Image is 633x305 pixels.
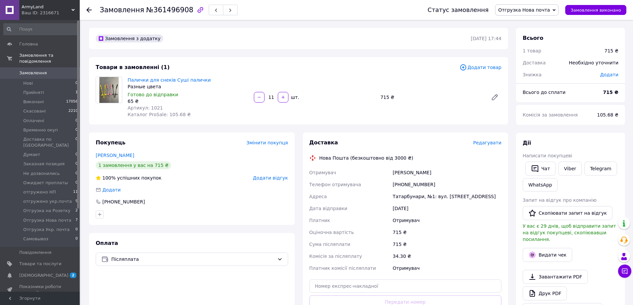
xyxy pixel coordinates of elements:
[19,284,61,296] span: Показники роботи компанії
[309,279,502,293] input: Номер експрес-накладної
[23,217,71,223] span: Отгрузка Нова почта
[128,112,191,117] span: Каталог ProSale: 105.68 ₴
[523,140,531,146] span: Дії
[523,223,616,242] span: У вас є 29 днів, щоб відправити запит на відгук покупцеві, скопіювавши посилання.
[96,35,163,42] div: Замовлення з додатку
[19,41,38,47] span: Головна
[523,206,612,220] button: Скопіювати запит на відгук
[523,153,572,158] span: Написати покупцеві
[111,256,274,263] span: Післяплата
[289,94,300,101] div: шт.
[23,136,75,148] span: Доставка по [GEOGRAPHIC_DATA]
[309,182,361,187] span: Телефон отримувача
[75,127,78,133] span: 0
[70,272,76,278] span: 2
[309,218,330,223] span: Платник
[460,64,501,71] span: Додати товар
[247,140,288,145] span: Змінити покупця
[558,162,581,176] a: Viber
[68,108,78,114] span: 2210
[23,189,56,195] span: отгружено НП
[318,155,415,161] div: Нова Пошта (безкоштовно від 3000 ₴)
[597,112,618,117] span: 105.68 ₴
[618,265,631,278] button: Чат з покупцем
[102,175,116,181] span: 100%
[19,52,80,64] span: Замовлення та повідомлення
[23,180,68,186] span: Ожидает проплаты
[23,108,46,114] span: Скасовані
[75,236,78,242] span: 0
[19,70,47,76] span: Замовлення
[473,140,501,145] span: Редагувати
[22,10,80,16] div: Ваш ID: 2316671
[523,270,588,284] a: Завантажити PDF
[600,72,618,77] span: Додати
[75,136,78,148] span: 0
[19,272,68,278] span: [DEMOGRAPHIC_DATA]
[378,93,485,102] div: 715 ₴
[584,162,617,176] a: Telegram
[23,152,40,158] span: Думает
[96,153,134,158] a: [PERSON_NAME]
[75,118,78,124] span: 0
[146,6,193,14] span: №361496908
[523,90,566,95] span: Всього до сплати
[102,187,121,192] span: Додати
[525,162,556,176] button: Чат
[128,77,211,83] a: Палички для снеків Суші палички
[96,64,170,70] span: Товари в замовленні (1)
[75,180,78,186] span: 0
[523,178,558,191] a: WhatsApp
[96,139,126,146] span: Покупець
[19,261,61,267] span: Товари та послуги
[75,208,78,214] span: 2
[23,99,44,105] span: Виконані
[428,7,489,13] div: Статус замовлення
[391,202,503,214] div: [DATE]
[23,118,44,124] span: Оплачені
[96,175,161,181] div: успішних покупок
[309,254,362,259] span: Комісія за післяплату
[523,35,543,41] span: Всього
[96,240,118,246] span: Оплата
[603,90,618,95] b: 715 ₴
[523,112,578,117] span: Комісія за замовлення
[75,198,78,204] span: 9
[565,55,622,70] div: Необхідно уточнити
[22,4,71,10] span: ArmyLand
[73,189,78,195] span: 11
[75,80,78,86] span: 0
[309,206,348,211] span: Дата відправки
[75,161,78,167] span: 0
[128,92,178,97] span: Готово до відправки
[391,238,503,250] div: 715 ₴
[309,194,327,199] span: Адреса
[3,23,78,35] input: Пошук
[75,171,78,177] span: 0
[19,250,52,256] span: Повідомлення
[391,226,503,238] div: 715 ₴
[128,98,249,105] div: 65 ₴
[23,90,44,96] span: Прийняті
[23,161,64,167] span: Заказная позиция
[523,197,596,203] span: Запит на відгук про компанію
[100,6,144,14] span: Замовлення
[391,262,503,274] div: Отримувач
[128,105,163,111] span: Артикул: 1021
[309,242,351,247] span: Сума післяплати
[391,191,503,202] div: Татарбунари, №1: вул. [STREET_ADDRESS]
[523,286,567,300] a: Друк PDF
[565,5,626,15] button: Замовлення виконано
[253,175,288,181] span: Додати відгук
[99,77,119,103] img: Палички для снеків Суші палички
[309,139,338,146] span: Доставка
[102,198,146,205] div: [PHONE_NUMBER]
[471,36,501,41] time: [DATE] 17:44
[391,167,503,179] div: [PERSON_NAME]
[604,47,618,54] div: 715 ₴
[23,80,33,86] span: Нові
[309,266,376,271] span: Платник комісії післяплати
[23,208,70,214] span: Отгрузка на Розетку
[86,7,92,13] div: Повернутися назад
[498,7,550,13] span: Отгрузка Нова почта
